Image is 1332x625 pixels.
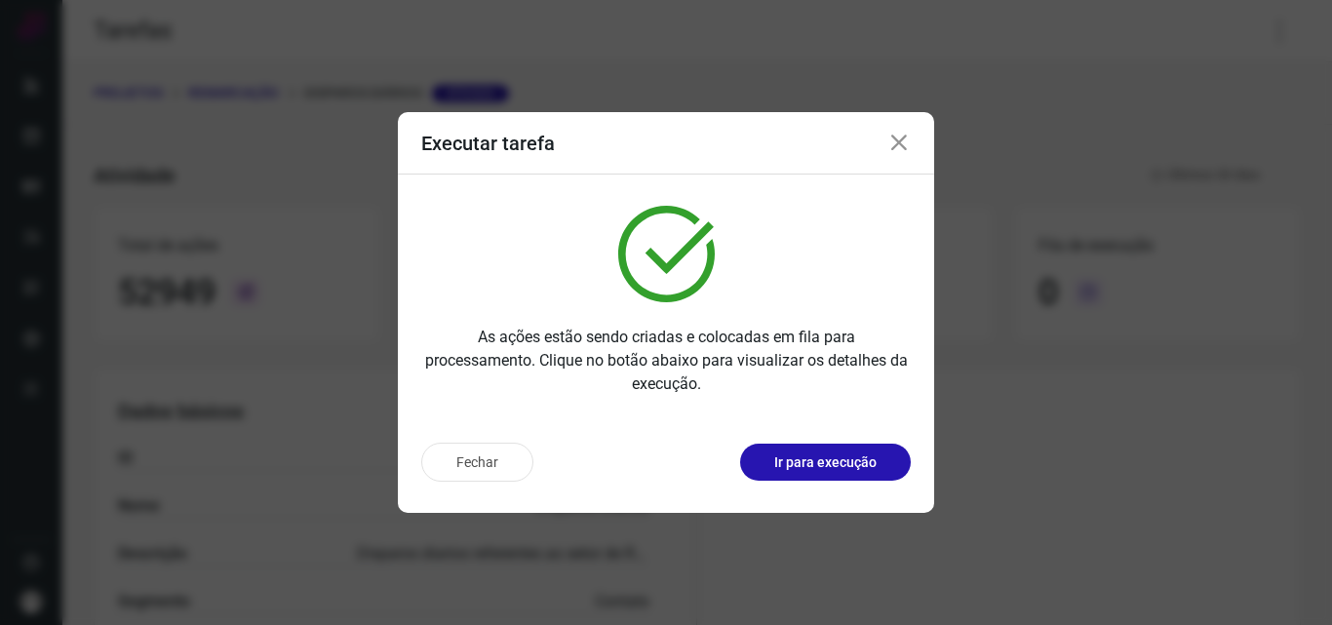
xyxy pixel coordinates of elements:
img: verified.svg [618,206,715,302]
p: Ir para execução [774,452,877,473]
p: As ações estão sendo criadas e colocadas em fila para processamento. Clique no botão abaixo para ... [421,326,911,396]
button: Ir para execução [740,444,911,481]
button: Fechar [421,443,533,482]
h3: Executar tarefa [421,132,555,155]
